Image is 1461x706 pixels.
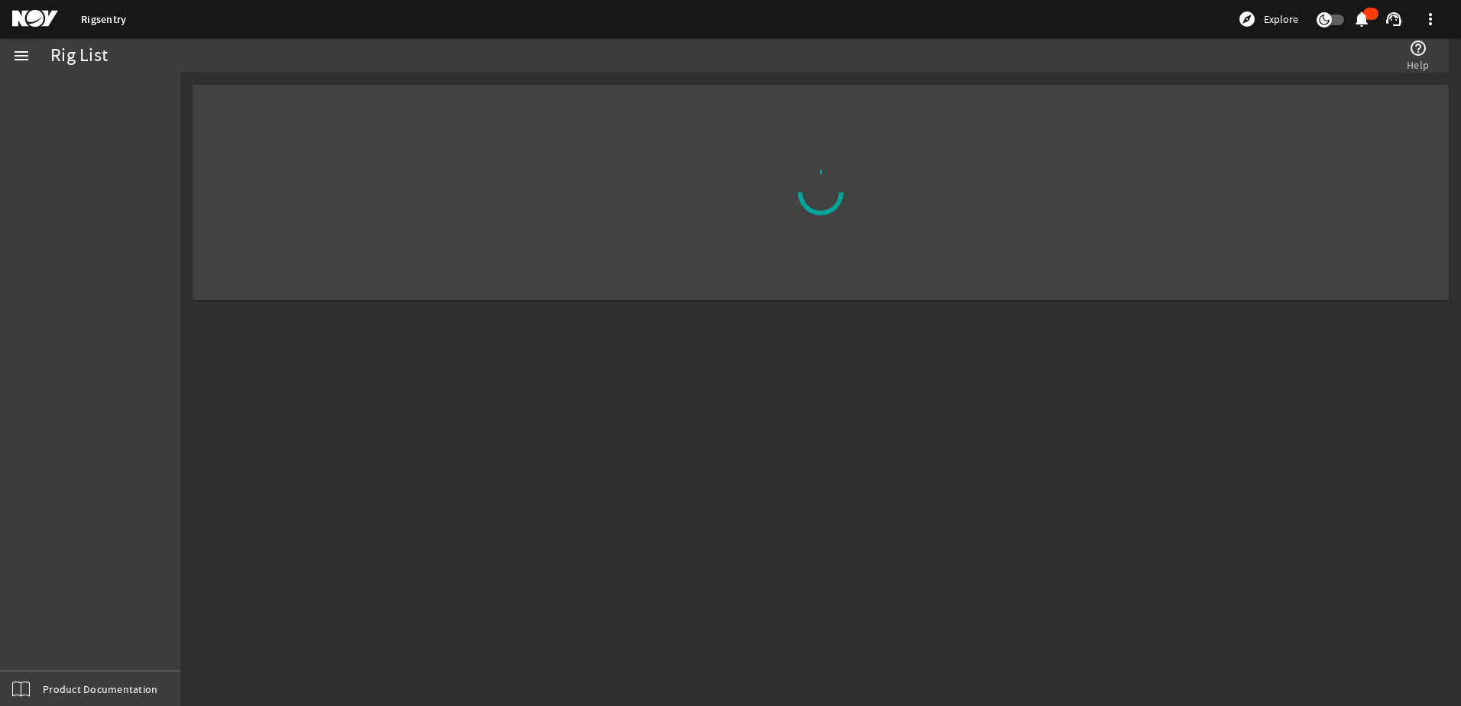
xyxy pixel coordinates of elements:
div: Rig List [50,48,108,63]
span: Explore [1264,11,1298,27]
button: more_vert [1412,1,1449,37]
button: Explore [1232,7,1304,31]
mat-icon: notifications [1352,10,1371,28]
mat-icon: support_agent [1385,10,1403,28]
mat-icon: menu [12,47,31,65]
mat-icon: help_outline [1409,39,1427,57]
span: Help [1407,57,1429,73]
a: Rigsentry [81,12,126,27]
mat-icon: explore [1238,10,1256,28]
span: Product Documentation [43,682,157,697]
